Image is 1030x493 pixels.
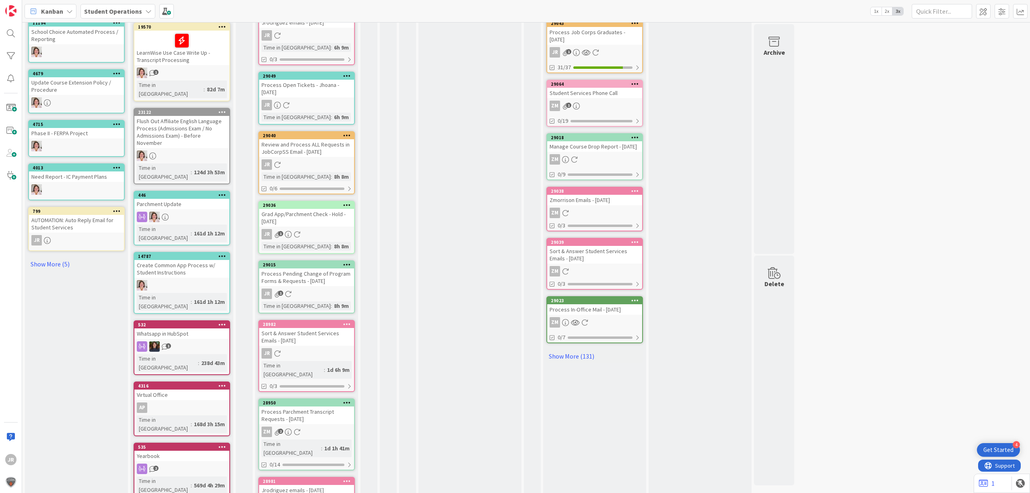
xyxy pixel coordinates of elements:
span: 1 [278,231,283,236]
div: JR [259,100,354,110]
div: 799 [33,208,124,214]
div: ZM [550,208,560,218]
div: 14787 [138,254,229,259]
span: 1 [278,291,283,296]
div: 28950 [259,399,354,406]
span: 0/3 [558,221,565,230]
span: : [331,172,332,181]
img: HS [149,341,160,352]
div: 4013Need Report - IC Payment Plans [29,164,124,182]
div: 28981 [263,479,354,484]
div: 28982Sort & Answer Student Services Emails - [DATE] [259,321,354,346]
span: 0/14 [270,460,280,469]
div: 29039Sort & Answer Student Services Emails - [DATE] [547,239,642,264]
div: JR [259,289,354,299]
div: 14787 [134,253,229,260]
div: 19570 [134,23,229,31]
div: Archive [764,47,785,57]
span: 0/7 [558,333,565,342]
div: 29038 [551,188,642,194]
div: 532 [134,321,229,328]
div: ZM [547,266,642,276]
div: EW [29,47,124,57]
div: 29043 [547,20,642,27]
img: EW [31,97,42,108]
div: 82d 7m [205,85,227,94]
div: Process In-Office Mail - [DATE] [547,304,642,315]
div: 29049 [263,73,354,79]
div: Time in [GEOGRAPHIC_DATA] [137,354,198,372]
a: 1 [979,479,995,488]
div: 23122 [138,109,229,115]
span: : [191,168,192,177]
span: : [324,365,325,374]
div: 1d 6h 9m [325,365,352,374]
div: JR [550,47,560,58]
div: Time in [GEOGRAPHIC_DATA] [262,43,331,52]
span: 1x [871,7,882,15]
div: 28982 [263,322,354,327]
div: 11194School Choice Automated Process / Reporting [29,19,124,44]
img: EW [31,184,42,195]
div: Time in [GEOGRAPHIC_DATA] [137,225,191,242]
div: AP [137,402,147,413]
div: ZM [547,208,642,218]
div: 11194 [33,20,124,26]
div: 569d 4h 29m [192,481,227,490]
div: 29018 [547,134,642,141]
img: EW [31,141,42,151]
div: Process Open Tickets - Jhoana - [DATE] [259,80,354,97]
div: 29043 [551,21,642,26]
div: Process Parchment Transcript Requests - [DATE] [259,406,354,424]
div: 29023 [551,298,642,303]
div: School Choice Automated Process / Reporting [29,27,124,44]
span: 31/37 [558,63,571,72]
div: 8h 8m [332,172,351,181]
div: EW [134,68,229,78]
div: JR [259,348,354,359]
div: JR [262,30,272,41]
div: EW [134,151,229,161]
div: Whatsapp in HubSpot [134,328,229,339]
div: 29064 [547,80,642,88]
div: Yearbook [134,451,229,461]
div: 29040Review and Process ALL Requests in JobCorpSS Email - [DATE] [259,132,354,157]
span: : [321,444,322,453]
span: : [191,481,192,490]
div: EW [29,141,124,151]
span: 3x [892,7,903,15]
div: 6h 9m [332,113,351,122]
img: EW [31,47,42,57]
span: 2 [278,429,283,434]
div: 4316Virtual Office [134,382,229,400]
div: 238d 43m [199,359,227,367]
div: 29023 [547,297,642,304]
span: : [331,301,332,310]
div: ZM [550,101,560,111]
div: Process Job Corps Graduates - [DATE] [547,27,642,45]
span: 0/3 [558,280,565,288]
a: Show More (131) [546,350,643,363]
div: Flush Out Affiliate English Language Process (Admissions Exam / No Admissions Exam) - Before Nove... [134,116,229,148]
div: 535 [134,443,229,451]
span: Support [17,1,37,11]
div: 4715 [33,122,124,127]
div: 28950Process Parchment Transcript Requests - [DATE] [259,399,354,424]
b: Student Operations [84,7,142,15]
div: 4 [1013,441,1020,448]
div: ZM [262,427,272,437]
div: 535Yearbook [134,443,229,461]
div: JR [262,159,272,170]
div: ZM [547,317,642,328]
div: 29064 [551,81,642,87]
div: 29015 [263,262,354,268]
div: 19570 [138,24,229,30]
div: 124d 3h 53m [192,168,227,177]
div: 29036Grad App/Parchment Check - Hold - [DATE] [259,202,354,227]
div: Process Pending Change of Program Forms & Requests - [DATE] [259,268,354,286]
div: 4715 [29,121,124,128]
div: Grad App/Parchment Check - Hold - [DATE] [259,209,354,227]
div: Time in [GEOGRAPHIC_DATA] [262,113,331,122]
span: : [191,420,192,429]
div: 799AUTOMATION: Auto Reply Email for Student Services [29,208,124,233]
